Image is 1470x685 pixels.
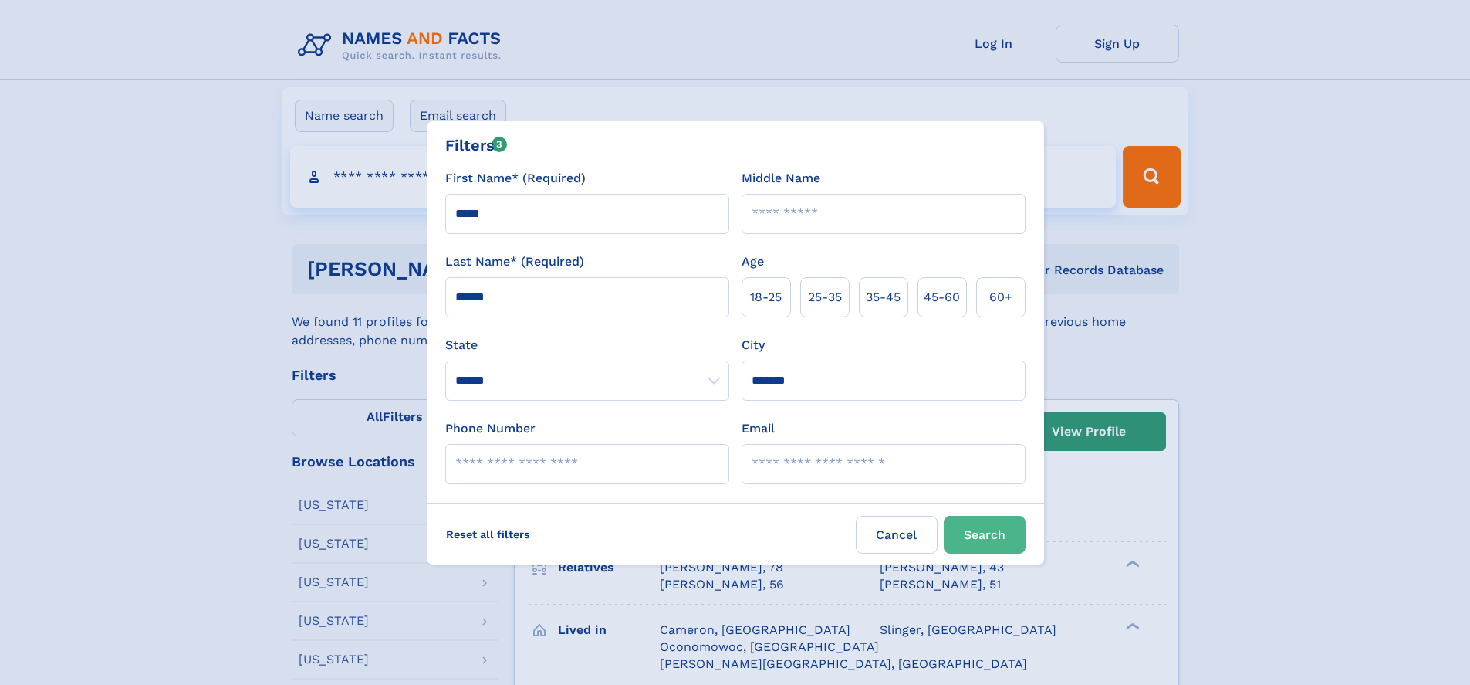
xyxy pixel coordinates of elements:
label: City [742,336,765,354]
label: Reset all filters [436,516,540,553]
span: 25‑35 [808,288,842,307]
span: 45‑60 [924,288,960,307]
label: Phone Number [445,419,536,438]
button: Search [944,516,1026,554]
label: Middle Name [742,169,820,188]
label: Age [742,253,764,271]
label: First Name* (Required) [445,169,586,188]
label: State [445,336,729,354]
label: Last Name* (Required) [445,253,584,271]
span: 60+ [989,288,1012,307]
span: 18‑25 [750,288,782,307]
div: Filters [445,134,508,157]
label: Cancel [856,516,938,554]
span: 35‑45 [866,288,901,307]
label: Email [742,419,775,438]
